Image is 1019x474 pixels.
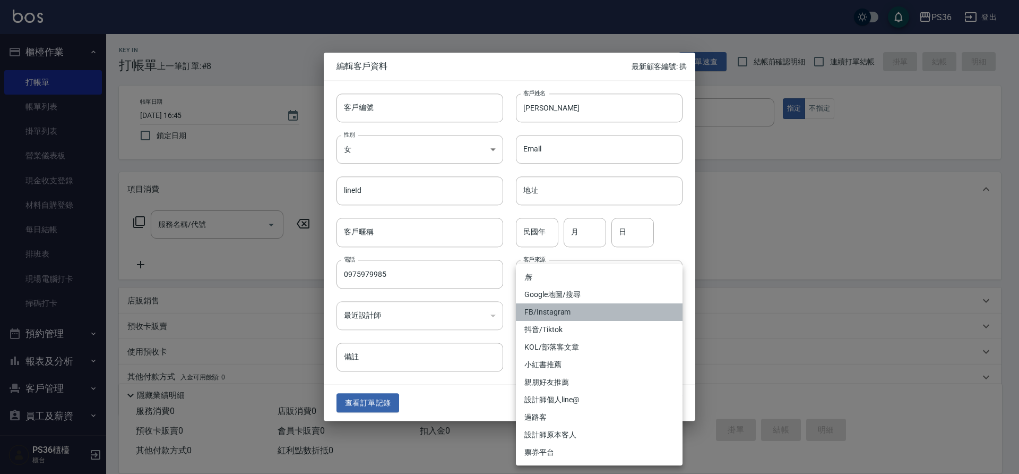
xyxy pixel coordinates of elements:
li: 設計師個人line@ [516,391,683,409]
li: KOL/部落客文章 [516,338,683,356]
li: 設計師原本客人 [516,426,683,444]
li: 過路客 [516,409,683,426]
li: FB/Instagram [516,303,683,321]
em: 無 [524,272,532,283]
li: Google地圖/搜尋 [516,286,683,303]
li: 票券平台 [516,444,683,461]
li: 小紅書推薦 [516,356,683,374]
li: 親朋好友推薦 [516,374,683,391]
li: 抖音/Tiktok [516,321,683,338]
